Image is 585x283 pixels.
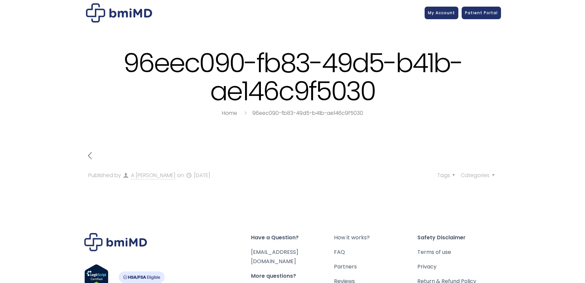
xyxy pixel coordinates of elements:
[417,262,501,271] a: Privacy
[417,233,501,242] span: Safety Disclaimer
[84,49,501,105] h1: 96eec090-fb83-49d5-b41b-ae146c9f5030
[185,171,192,179] i: published
[122,171,130,179] i: author
[417,248,501,257] a: Terms of use
[334,248,417,257] a: FAQ
[84,151,96,162] a: previous post
[86,3,152,23] img: 96eec090-fb83-49d5-b41b-ae146c9f5030
[242,109,249,117] i: breadcrumbs separator
[131,171,176,179] a: A [PERSON_NAME]
[251,271,334,281] span: More questions?
[84,150,96,162] i: previous post
[177,171,184,179] span: on
[465,10,498,16] span: Patient Portal
[334,233,417,242] a: How it works?
[84,233,147,251] img: Brand Logo
[252,109,363,117] a: 96eec090-fb83-49d5-b41b-ae146c9f5030
[251,233,334,242] span: Have a Question?
[461,171,497,179] span: Categories
[251,248,298,265] a: [EMAIL_ADDRESS][DOMAIN_NAME]
[88,171,121,179] span: Published by
[222,109,237,117] a: Home
[428,10,455,16] span: My Account
[437,171,457,179] span: Tags
[194,171,210,179] time: [DATE]
[118,271,165,283] img: HSA-FSA
[334,262,417,271] a: Partners
[425,7,458,19] a: My Account
[462,7,501,19] a: Patient Portal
